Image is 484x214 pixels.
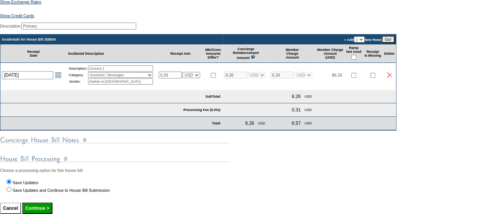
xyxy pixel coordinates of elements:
td: USD [303,92,313,101]
td: Description: [69,65,87,72]
td: Incidentals for House Bill 258834 [0,34,223,44]
td: Processing Fee (5.0%): [0,103,223,117]
td: Receipt Is Missing [363,44,383,63]
td: Ramp Not Used [345,44,363,63]
td: Incidental Description [67,44,157,63]
td: 6.26 [244,119,256,127]
td: 6.57 [290,119,302,127]
td: 0.31 [290,106,302,114]
td: Category: [69,72,87,78]
td: 6.26 [290,92,302,101]
td: Mbr/Conc Amounts Differ? [204,44,223,63]
img: icon_delete2.gif [387,72,392,78]
td: Total: [67,117,223,130]
label: Save Updates and Continue to House Bill Submission [13,188,110,193]
span: $6.26 [332,73,342,77]
td: Member Charge Amount (USD) [316,44,345,63]
td: USD [303,106,313,114]
label: Save Updates [13,180,38,185]
input: Go! [382,36,394,43]
td: USD [303,119,313,127]
td: USD [256,119,267,127]
td: » Add New Rows [223,34,396,44]
td: Concierge Reimbursement Amount [223,44,269,63]
td: Receipt Amt [157,44,204,63]
a: Open the calendar popup. [54,71,62,79]
td: SubTotal: [0,90,223,103]
input: Continue > [22,203,52,214]
td: Receipt Date [0,44,67,63]
td: Member Charge Amount [269,44,316,63]
td: Vendor: [69,78,87,85]
img: questionMark_lightBlue.gif [251,55,255,59]
td: Delete [383,44,396,63]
